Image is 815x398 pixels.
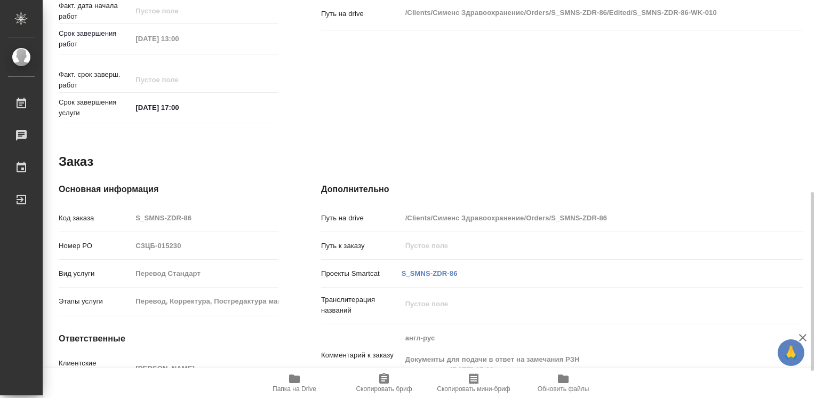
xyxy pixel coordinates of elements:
p: Путь к заказу [321,241,402,251]
input: Пустое поле [132,266,278,281]
p: Срок завершения услуги [59,97,132,118]
input: Пустое поле [402,238,763,253]
input: Пустое поле [132,293,278,309]
h2: Заказ [59,153,93,170]
input: Пустое поле [132,72,225,87]
span: Папка на Drive [273,385,316,393]
textarea: /Clients/Сименс Здравоохранение/Orders/S_SMNS-ZDR-86/Edited/S_SMNS-ZDR-86-WK-010 [402,4,763,22]
button: Обновить файлы [518,368,608,398]
h4: Основная информация [59,183,278,196]
p: Путь на drive [321,213,402,224]
input: Пустое поле [132,361,278,376]
h4: Ответственные [59,332,278,345]
p: Срок завершения работ [59,28,132,50]
input: Пустое поле [402,210,763,226]
p: Факт. дата начала работ [59,1,132,22]
a: S_SMNS-ZDR-86 [402,269,458,277]
button: Скопировать бриф [339,368,429,398]
h4: Дополнительно [321,183,803,196]
button: 🙏 [778,339,804,366]
p: Код заказа [59,213,132,224]
p: Комментарий к заказу [321,350,402,361]
button: Папка на Drive [250,368,339,398]
p: Вид услуги [59,268,132,279]
input: Пустое поле [132,238,278,253]
p: Проекты Smartcat [321,268,402,279]
p: Транслитерация названий [321,294,402,316]
textarea: англ-рус Документы для подачи в ответ на замечания РЗН срок сдачи - [DATE] 17:00 [402,329,763,379]
span: Обновить файлы [538,385,589,393]
p: Факт. срок заверш. работ [59,69,132,91]
button: Скопировать мини-бриф [429,368,518,398]
p: Этапы услуги [59,296,132,307]
input: Пустое поле [132,210,278,226]
input: Пустое поле [132,31,225,46]
p: Номер РО [59,241,132,251]
span: Скопировать бриф [356,385,412,393]
input: ✎ Введи что-нибудь [132,100,225,115]
span: 🙏 [782,341,800,364]
p: Путь на drive [321,9,402,19]
p: Клиентские менеджеры [59,358,132,379]
input: Пустое поле [132,3,225,19]
span: Скопировать мини-бриф [437,385,510,393]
